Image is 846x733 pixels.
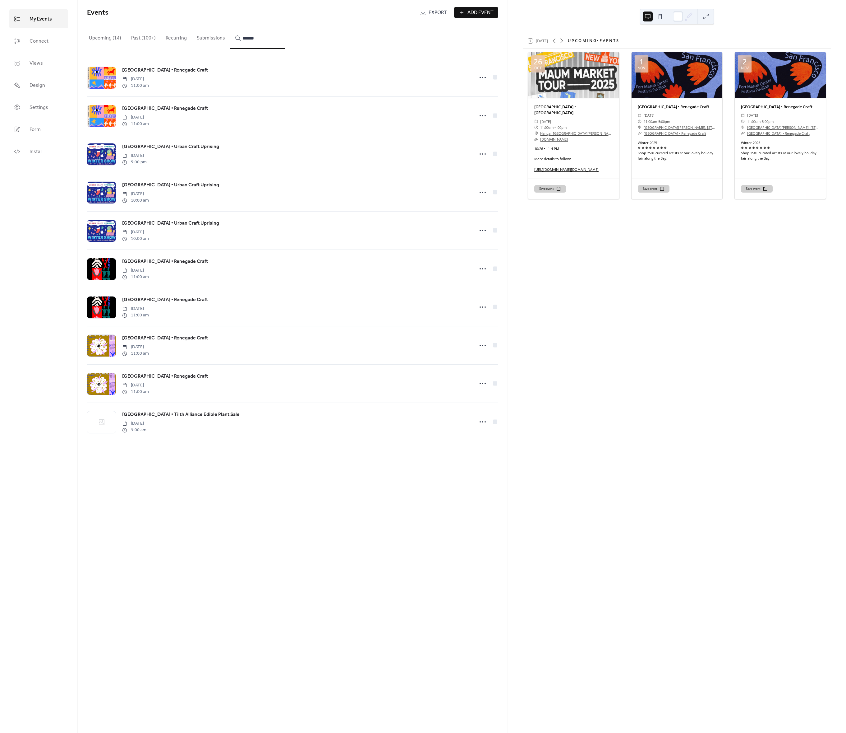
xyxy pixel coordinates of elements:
div: ​ [534,130,538,136]
span: - [761,119,762,124]
span: Install [30,147,42,156]
a: [GEOGRAPHIC_DATA] • Renegade Craft [122,105,208,113]
span: Form [30,125,41,134]
a: [URL][DOMAIN_NAME][DOMAIN_NAME] [534,167,599,172]
div: ​ [638,112,642,118]
span: [DATE] [540,119,551,124]
span: - [554,124,555,130]
span: 11:00am [747,119,761,124]
div: ​ [534,136,538,142]
button: Save event [741,185,773,193]
a: [GEOGRAPHIC_DATA] • Urban Craft Uprising [122,181,219,189]
span: [GEOGRAPHIC_DATA] • Renegade Craft [122,67,208,74]
span: 5:00 pm [122,159,147,166]
span: Design [30,81,45,90]
a: Connect [9,31,68,50]
a: Design [9,76,68,95]
div: ​ [638,119,642,124]
div: ​ [638,124,642,130]
div: ​ [638,130,642,136]
a: [GEOGRAPHIC_DATA][PERSON_NAME], [STREET_ADDRESS] [GEOGRAPHIC_DATA] [644,124,716,130]
span: Views [30,58,43,68]
a: [GEOGRAPHIC_DATA] • Tilth Alliance Edible Plant Sale [122,411,240,419]
button: Add Event [454,7,498,18]
a: [GEOGRAPHIC_DATA] • Renegade Craft [741,104,812,110]
span: Settings [30,103,48,112]
span: [DATE] [122,191,149,197]
span: [DATE] [122,306,149,312]
button: Recurring [161,25,192,48]
div: Nov [741,66,749,70]
span: 9:00 am [122,427,146,433]
div: ​ [741,119,745,124]
span: [DATE] [122,420,146,427]
div: Winter 2025 ❅ ❅ ❅ ❅ ❅ ❅ ❅ ❅ Shop 250+ curated artists at our lovely holiday fair along the Bay! [632,140,723,166]
span: [GEOGRAPHIC_DATA] • Urban Craft Uprising [122,220,219,227]
div: 10/26 • 11-4 PM More details to follow! [528,146,619,172]
span: 11:00am [540,124,554,130]
div: ​ [534,124,538,130]
span: [DATE] [644,112,655,118]
span: [DATE] [122,76,149,82]
span: [DATE] [122,229,149,236]
button: Past (100+) [126,25,161,48]
a: Install [9,142,68,161]
span: 4:00pm [555,124,567,130]
div: ​ [741,112,745,118]
span: [DATE] [122,344,149,350]
button: Save event [534,185,566,193]
span: [GEOGRAPHIC_DATA] • Renegade Craft [122,105,208,112]
a: [GEOGRAPHIC_DATA] • Urban Craft Uprising [122,219,219,227]
span: [GEOGRAPHIC_DATA] • Tilth Alliance Edible Plant Sale [122,411,240,418]
span: Connect [30,36,48,46]
a: [GEOGRAPHIC_DATA] • Urban Craft Uprising [122,143,219,151]
span: - [657,119,658,124]
a: [GEOGRAPHIC_DATA] • Renegade Craft [122,296,208,304]
span: 11:00 am [122,121,149,127]
span: [DATE] [747,112,758,118]
a: [GEOGRAPHIC_DATA] • Renegade Craft [122,258,208,266]
div: ​ [534,119,538,124]
span: 11:00 am [122,274,149,280]
span: Export [429,9,447,16]
div: Winter 2025 ❅ ❅ ❅ ❅ ❅ ❅ ❅ ❅ Shop 250+ curated artists at our lovely holiday fair along the Bay! [735,140,826,166]
span: 11:00 am [122,82,149,89]
a: [GEOGRAPHIC_DATA] • Renegade Craft [638,104,709,110]
a: [DOMAIN_NAME] [540,137,568,142]
span: My Events [30,14,52,24]
span: Events [87,6,108,20]
div: ​ [741,124,745,130]
span: 5:00pm [658,119,670,124]
span: 11:00 am [122,312,149,319]
span: [GEOGRAPHIC_DATA] • Urban Craft Uprising [122,143,219,151]
button: Save event [638,185,669,193]
span: [DATE] [122,382,149,389]
span: [GEOGRAPHIC_DATA] • Renegade Craft [122,258,208,265]
a: My Events [9,9,68,28]
div: 2 [743,58,747,65]
button: Submissions [192,25,230,48]
span: [DATE] [122,152,147,159]
a: Settings [9,98,68,117]
a: Form [9,120,68,139]
span: 11:00 am [122,350,149,357]
span: Add Event [467,9,494,16]
div: 1 [639,58,644,65]
div: ​ [741,130,745,136]
a: Hangar [GEOGRAPHIC_DATA][PERSON_NAME][STREET_ADDRESS] [540,130,613,136]
div: Oct [534,66,542,70]
a: [GEOGRAPHIC_DATA][PERSON_NAME], [STREET_ADDRESS] [GEOGRAPHIC_DATA] [747,124,820,130]
span: [GEOGRAPHIC_DATA] • Renegade Craft [122,296,208,304]
div: Nov [637,66,645,70]
span: [DATE] [122,114,149,121]
a: [GEOGRAPHIC_DATA] • Renegade Craft [747,131,810,136]
span: 11:00 am [122,389,149,395]
span: 10:00 am [122,236,149,242]
a: [GEOGRAPHIC_DATA] • Renegade Craft [122,372,208,381]
span: [GEOGRAPHIC_DATA] • Renegade Craft [122,334,208,342]
button: Upcoming (14) [84,25,126,48]
div: 26 [534,58,542,65]
span: 5:00pm [762,119,774,124]
a: Views [9,54,68,72]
